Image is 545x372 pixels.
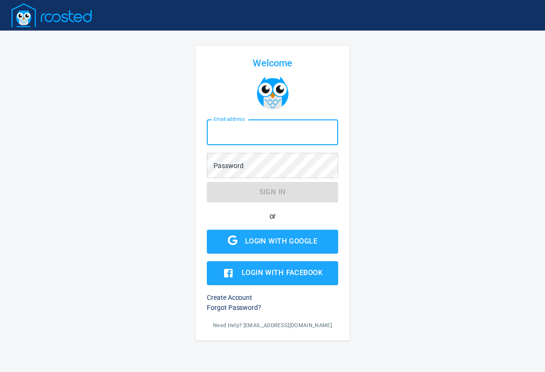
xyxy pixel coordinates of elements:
div: Login with Facebook [242,266,322,279]
h6: Forgot Password? [207,303,338,313]
img: Logo [11,3,92,27]
img: Google Logo [228,235,237,245]
div: Login with Google [245,235,317,247]
div: Welcome [207,57,338,69]
button: Google LogoLogin with Google [207,230,338,254]
button: Login with Facebook [207,261,338,285]
h6: or [207,210,338,222]
h6: Create Account [207,293,338,303]
span: Need Help? [EMAIL_ADDRESS][DOMAIN_NAME] [213,322,332,329]
img: Logo [256,76,289,110]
